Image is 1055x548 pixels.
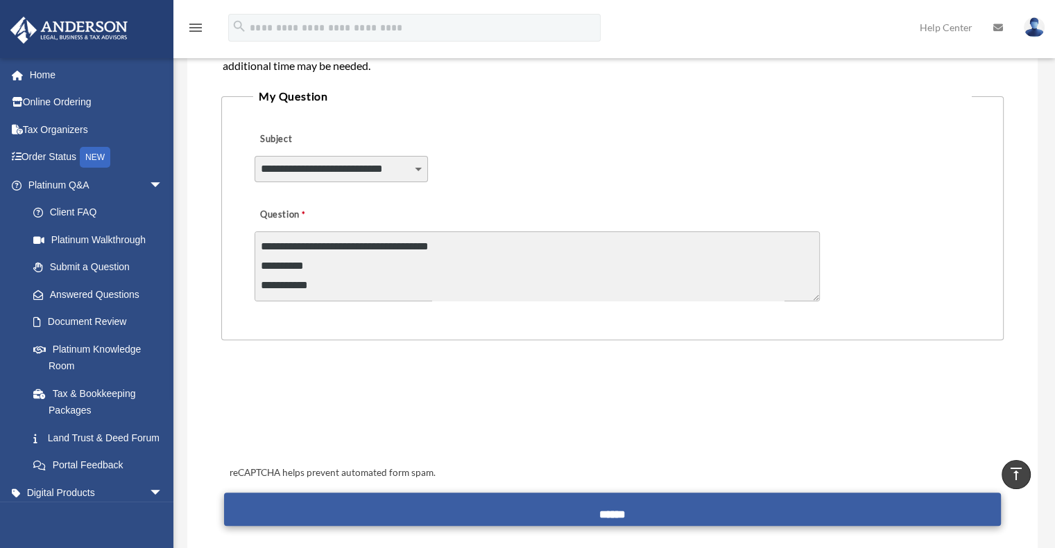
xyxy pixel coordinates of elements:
[10,116,184,143] a: Tax Organizers
[1024,17,1045,37] img: User Pic
[10,479,184,506] a: Digital Productsarrow_drop_down
[19,424,184,452] a: Land Trust & Deed Forum
[224,465,1001,481] div: reCAPTCHA helps prevent automated form spam.
[255,206,362,225] label: Question
[19,452,184,479] a: Portal Feedback
[19,226,184,254] a: Platinum Walkthrough
[10,61,184,89] a: Home
[19,335,184,380] a: Platinum Knowledge Room
[19,380,184,424] a: Tax & Bookkeeping Packages
[232,19,247,34] i: search
[149,171,177,200] span: arrow_drop_down
[149,479,177,507] span: arrow_drop_down
[1002,460,1031,489] a: vertical_align_top
[253,87,972,106] legend: My Question
[10,89,184,116] a: Online Ordering
[10,171,184,199] a: Platinum Q&Aarrow_drop_down
[80,147,110,168] div: NEW
[19,281,184,308] a: Answered Questions
[225,383,436,437] iframe: reCAPTCHA
[255,130,386,150] label: Subject
[187,19,204,36] i: menu
[187,24,204,36] a: menu
[19,254,177,281] a: Submit a Question
[19,199,184,227] a: Client FAQ
[10,143,184,172] a: Order StatusNEW
[6,17,132,44] img: Anderson Advisors Platinum Portal
[1008,466,1024,482] i: vertical_align_top
[19,308,184,336] a: Document Review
